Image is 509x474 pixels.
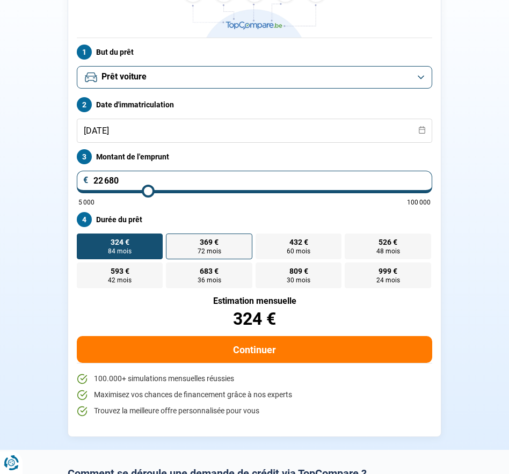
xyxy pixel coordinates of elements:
[198,248,221,254] span: 72 mois
[376,248,400,254] span: 48 mois
[77,119,432,143] input: jj/mm/aaaa
[108,248,132,254] span: 84 mois
[77,149,432,164] label: Montant de l'emprunt
[108,277,132,283] span: 42 mois
[77,336,432,363] button: Continuer
[200,238,219,246] span: 369 €
[78,199,94,206] span: 5 000
[77,212,432,227] label: Durée du prêt
[101,71,147,83] span: Prêt voiture
[77,297,432,305] div: Estimation mensuelle
[376,277,400,283] span: 24 mois
[200,267,219,275] span: 683 €
[111,238,129,246] span: 324 €
[77,45,432,60] label: But du prêt
[77,97,432,112] label: Date d'immatriculation
[289,267,308,275] span: 809 €
[379,238,397,246] span: 526 €
[379,267,397,275] span: 999 €
[289,238,308,246] span: 432 €
[83,176,89,185] span: €
[198,277,221,283] span: 36 mois
[77,374,432,384] li: 100.000+ simulations mensuelles réussies
[111,267,129,275] span: 593 €
[77,406,432,417] li: Trouvez la meilleure offre personnalisée pour vous
[287,277,310,283] span: 30 mois
[77,390,432,400] li: Maximisez vos chances de financement grâce à nos experts
[407,199,431,206] span: 100 000
[287,248,310,254] span: 60 mois
[77,66,432,89] button: Prêt voiture
[77,310,432,327] div: 324 €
